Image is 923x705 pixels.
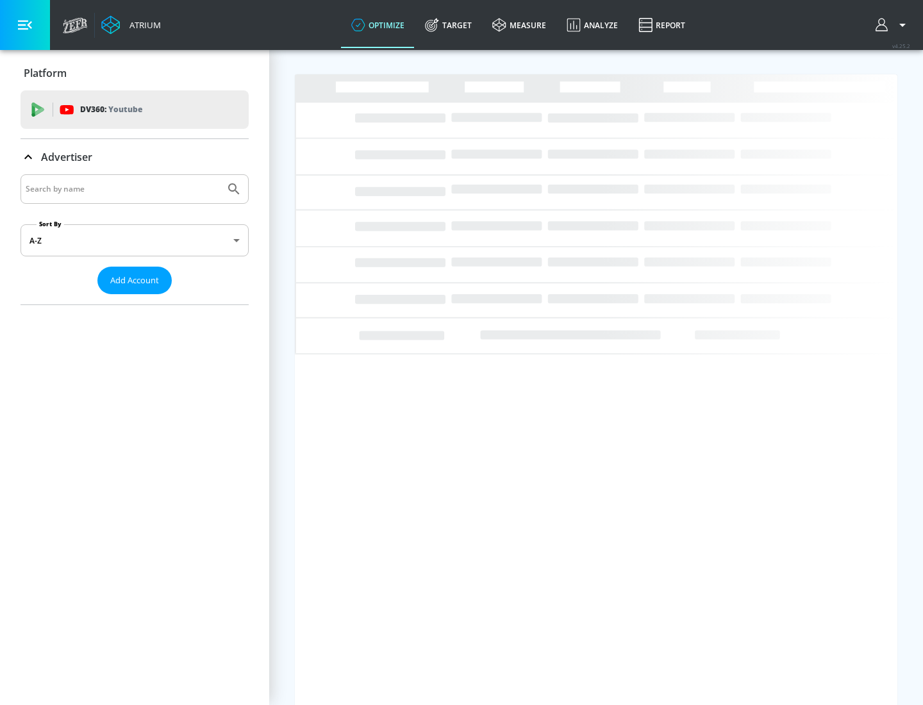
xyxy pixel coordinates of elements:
[628,2,695,48] a: Report
[556,2,628,48] a: Analyze
[124,19,161,31] div: Atrium
[26,181,220,197] input: Search by name
[482,2,556,48] a: measure
[21,139,249,175] div: Advertiser
[37,220,64,228] label: Sort By
[97,267,172,294] button: Add Account
[108,103,142,116] p: Youtube
[24,66,67,80] p: Platform
[21,224,249,256] div: A-Z
[341,2,415,48] a: optimize
[21,90,249,129] div: DV360: Youtube
[21,294,249,304] nav: list of Advertiser
[110,273,159,288] span: Add Account
[415,2,482,48] a: Target
[21,55,249,91] div: Platform
[80,103,142,117] p: DV360:
[21,174,249,304] div: Advertiser
[892,42,910,49] span: v 4.25.2
[41,150,92,164] p: Advertiser
[101,15,161,35] a: Atrium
